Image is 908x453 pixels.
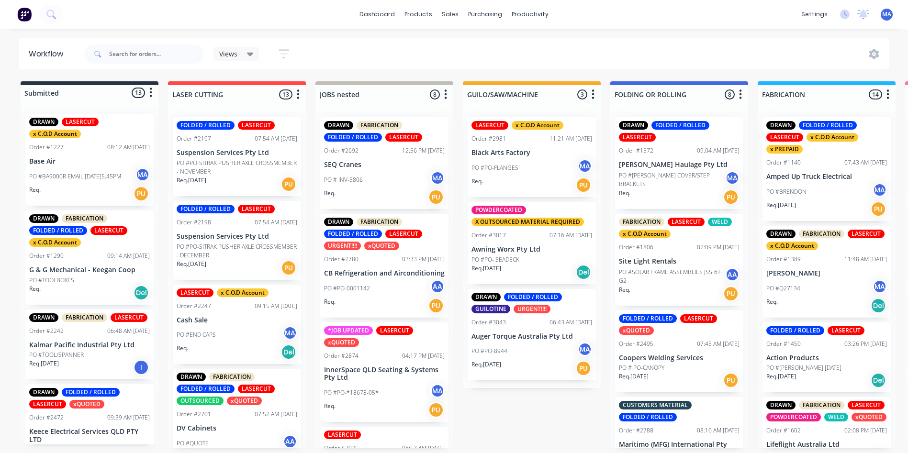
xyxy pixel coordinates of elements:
div: Order #2197 [177,134,211,143]
div: POWDERCOATED [471,206,526,214]
div: FOLDED / ROLLED [651,121,709,130]
div: WELD [824,413,848,421]
div: MA [873,279,887,294]
div: Del [871,298,886,313]
div: 07:54 AM [DATE] [255,218,297,227]
div: FOLDED / ROLLEDLASERCUTOrder #219807:54 AM [DATE]Suspension Services Pty LtdPO #PO-SITRAK PUSHER ... [173,201,301,280]
p: Req. [DATE] [766,201,796,210]
div: LASERCUT [471,121,508,130]
div: 11:48 AM [DATE] [844,255,887,264]
div: Order #2495 [619,340,653,348]
div: DRAWN [29,388,58,397]
p: Req. [324,402,336,410]
div: DRAWN [471,293,501,301]
p: PO #END CAPS [177,331,216,339]
p: PO #PO-*18678-05* [324,388,379,397]
div: 06:48 AM [DATE] [107,327,150,335]
div: PU [428,402,444,418]
div: DRAWN [177,373,206,381]
div: Order #2242 [29,327,64,335]
div: MA [578,159,592,173]
p: Req. [324,189,336,198]
p: [PERSON_NAME] [766,269,887,277]
p: Req. [DATE] [177,260,206,268]
p: PO #BA9000R EMAIL [DATE]5.45PM [29,172,121,181]
div: Order #2788 [619,426,653,435]
div: xQUOTED [324,338,359,347]
div: LASERCUT [680,314,717,323]
div: 07:45 AM [DATE] [697,340,740,348]
p: Req. [766,298,778,306]
div: PU [871,201,886,217]
div: settings [796,7,832,22]
div: PU [281,177,296,192]
div: FABRICATION [799,230,844,238]
div: LASERCUT [238,121,275,130]
div: Del [871,373,886,388]
p: [PERSON_NAME] Haulage Pty Ltd [619,161,740,169]
div: URGENT!!!! [324,242,361,250]
div: Order #2692 [324,146,359,155]
p: InnerSpace QLD Seating & Systems Pty Ltd [324,366,445,382]
div: 09:15 AM [DATE] [255,302,297,310]
div: X OUTSOURCED MATERIAL REQUIRED [471,218,584,226]
div: DRAWNFABRICATIONLASERCUTOrder #224206:48 AM [DATE]Kalmar Pacific Industrial Pty LtdPO #TOOL/SPANN... [25,309,154,380]
div: Order #3043 [471,318,506,327]
p: Cash Sale [177,316,297,324]
div: FOLDED / ROLLED [324,133,382,142]
div: DRAWN [324,121,353,130]
div: LASERCUT [376,326,413,335]
div: FOLDED / ROLLED [177,121,235,130]
p: PO #[PERSON_NAME] COVER/STEP BRACKETS [619,171,725,188]
div: products [400,7,437,22]
div: POWDERCOATEDX OUTSOURCED MATERIAL REQUIREDOrder #301707:16 AM [DATE]Awning Worx Pty LtdPO #PO- SE... [468,202,596,284]
div: 04:17 PM [DATE] [402,352,445,360]
div: xQUOTED [69,400,104,409]
div: FOLDED / ROLLEDLASERCUTxQUOTEDOrder #249507:45 AM [DATE]Coopers Welding ServicesPO # PO-CANOPYReq... [615,310,743,393]
div: Order #2780 [324,255,359,264]
div: FOLDED / ROLLED [29,226,87,235]
div: Order #1227 [29,143,64,152]
div: LASERCUTx C.O.D AccountOrder #298111:21 AM [DATE]Black Arts FactoryPO #PO-FLANGESMAReq.PU [468,117,596,197]
p: PO #PO-SITRAK PUSHER AXLE CROSSMEMBER - DECEMBER [177,243,297,260]
div: MA [283,326,297,340]
div: I [134,360,149,375]
div: FOLDED / ROLLED [799,121,857,130]
div: Del [134,285,149,300]
p: Req. [DATE] [766,372,796,381]
p: Coopers Welding Services [619,354,740,362]
span: MA [882,10,891,19]
div: FABRICATION [619,218,664,226]
p: Suspension Services Pty Ltd [177,149,297,157]
a: dashboard [355,7,400,22]
div: Order #2472 [29,413,64,422]
div: 07:16 AM [DATE] [549,231,592,240]
div: FABRICATION [62,214,107,223]
div: 07:52 AM [DATE] [255,410,297,419]
img: Factory [17,7,32,22]
div: LASERCUT [29,400,66,409]
input: Search for orders... [109,44,204,64]
div: FABRICATIONLASERCUTWELDx C.O.D AccountOrder #180602:09 PM [DATE]Site Light RentalsPO #SOLAR FRAME... [615,214,743,306]
p: CB Refrigeration and Airconditioning [324,269,445,277]
div: PU [281,260,296,276]
div: Order #2701 [177,410,211,419]
div: *JOB UPDATED [324,326,373,335]
p: Req. [177,344,188,353]
p: Awning Worx Pty Ltd [471,245,592,254]
div: Workflow [29,48,68,60]
div: DRAWN [324,218,353,226]
div: DRAWNLASERCUTx C.O.D AccountOrder #122708:12 AM [DATE]Base AirPO #BA9000R EMAIL [DATE]5.45PMMAReq.PU [25,114,154,206]
div: xQUOTED [227,397,262,405]
div: OUTSOURCED [177,397,224,405]
div: FOLDED / ROLLED [62,388,120,397]
div: 09:04 AM [DATE] [697,146,740,155]
div: LASERCUT [385,230,422,238]
div: xQUOTED [364,242,399,250]
div: PU [576,177,591,193]
div: FABRICATION [62,313,107,322]
div: MA [873,183,887,197]
p: Lifeflight Australia Ltd [766,441,887,449]
div: 02:09 PM [DATE] [697,243,740,252]
p: SEQ Cranes [324,161,445,169]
